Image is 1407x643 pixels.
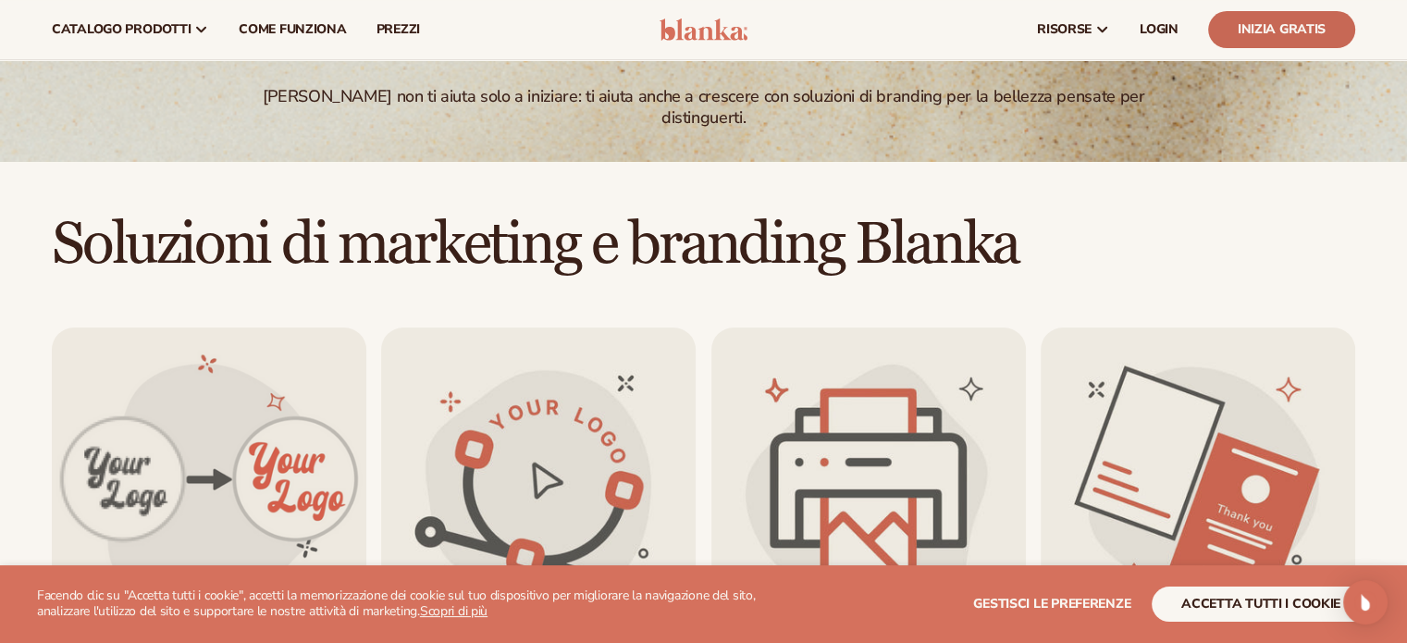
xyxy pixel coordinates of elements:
[239,20,346,38] font: Come funziona
[1238,20,1326,38] font: Inizia gratis
[52,20,191,38] font: catalogo prodotti
[973,595,1130,612] font: Gestisci le preferenze
[420,602,488,620] a: Scopri di più
[1140,20,1179,38] font: LOGIN
[973,587,1130,622] button: Gestisci le preferenze
[1037,20,1092,38] font: risorse
[1208,11,1355,48] a: Inizia gratis
[660,19,747,41] img: logo
[1343,580,1388,624] div: Open Intercom Messenger
[1181,595,1340,612] font: accetta tutti i cookie
[52,208,1018,280] font: Soluzioni di marketing e branding Blanka
[376,20,420,38] font: prezzi
[263,85,1145,129] font: [PERSON_NAME] non ti aiuta solo a iniziare: ti aiuta anche a crescere con soluzioni di branding p...
[37,587,755,620] font: Facendo clic su "Accetta tutti i cookie", accetti la memorizzazione dei cookie sul tuo dispositiv...
[1152,587,1370,622] button: accetta tutti i cookie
